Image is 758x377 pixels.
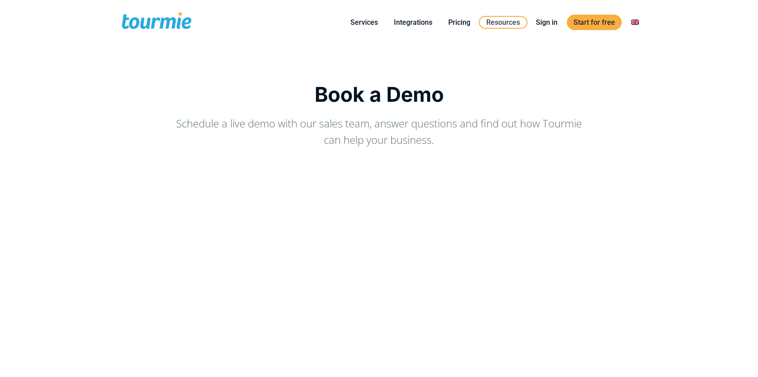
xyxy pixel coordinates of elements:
a: Services [344,17,385,28]
a: Resources [479,16,527,29]
h1: Book a Demo [120,82,638,106]
p: Schedule a live demo with our sales team, answer questions and find out how Tourmie can help your... [169,115,589,148]
a: Pricing [442,17,477,28]
a: Start for free [567,15,622,30]
a: Sign in [529,17,564,28]
a: Integrations [387,17,439,28]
